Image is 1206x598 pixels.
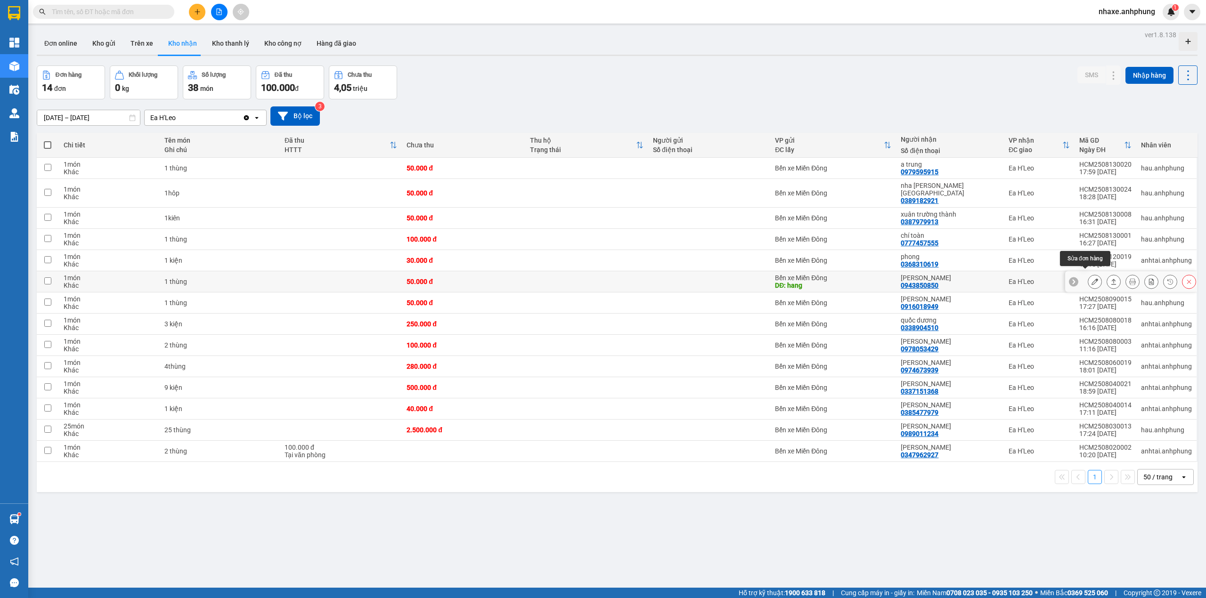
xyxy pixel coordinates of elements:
div: tuấn huy [901,359,999,366]
div: 1 món [64,232,155,239]
div: 0943850850 [901,282,938,289]
div: HTTT [285,146,390,154]
button: SMS [1077,66,1106,83]
div: 0916018949 [901,303,938,310]
img: warehouse-icon [9,61,19,71]
div: mạnh quang [901,380,999,388]
div: 1hôp [164,189,275,197]
div: Ea H'Leo [1009,447,1070,455]
div: Tại văn phòng [285,451,397,459]
div: Ea H'Leo [1009,257,1070,264]
div: hau.anhphung [1141,214,1192,222]
span: 0 [115,82,120,93]
span: caret-down [1188,8,1197,16]
div: 3 kiện [164,320,275,328]
div: Bến xe Miền Đông [775,164,891,172]
div: 10:20 [DATE] [1079,451,1132,459]
img: warehouse-icon [9,108,19,118]
img: dashboard-icon [9,38,19,48]
div: 1 món [64,274,155,282]
strong: 0369 525 060 [1067,589,1108,597]
button: Kho thanh lý [204,32,257,55]
div: HCM2508130024 [1079,186,1132,193]
div: Ghi chú [164,146,275,154]
div: ver 1.8.138 [1145,30,1176,40]
div: Đơn hàng [56,72,81,78]
div: 25 món [64,422,155,430]
div: 50.000 đ [407,278,520,285]
span: ⚪️ [1035,591,1038,595]
button: Bộ lọc [270,106,320,126]
div: nha khoa việt mỹ [901,182,999,197]
div: 4thùng [164,363,275,370]
th: Toggle SortBy [525,133,648,158]
div: Khác [64,324,155,331]
div: ĐC lấy [775,146,884,154]
div: 30.000 đ [407,257,520,264]
span: file-add [216,8,222,15]
div: 0387979913 [901,218,938,226]
button: caret-down [1184,4,1200,20]
div: 100.000 đ [285,444,397,451]
div: mạnh quang [901,422,999,430]
div: 0368310619 [901,260,938,268]
div: 0347962927 [901,451,938,459]
div: 0338904510 [901,324,938,331]
button: Đã thu100.000đ [256,65,324,99]
div: 1 món [64,295,155,303]
div: Khác [64,430,155,437]
span: Miền Nam [917,588,1033,598]
div: Mã GD [1079,137,1124,144]
div: 1 món [64,338,155,345]
svg: open [1180,473,1188,481]
div: Ea H'Leo [1009,363,1070,370]
div: 1 món [64,359,155,366]
span: Hỗ trợ kỹ thuật: [739,588,825,598]
span: | [1115,588,1116,598]
div: chí toàn [901,232,999,239]
div: VP gửi [775,137,884,144]
div: 2 thùng [164,341,275,349]
div: Người nhận [901,136,999,143]
div: hau.anhphung [1141,426,1192,434]
button: Khối lượng0kg [110,65,178,99]
img: warehouse-icon [9,514,19,524]
button: Kho gửi [85,32,123,55]
div: Ea H'Leo [1009,214,1070,222]
div: Chưa thu [407,141,520,149]
div: 1 món [64,253,155,260]
div: Bến xe Miền Đông [775,363,891,370]
div: minh thành [901,295,999,303]
div: Ea H'Leo [1009,320,1070,328]
div: Bến xe Miền Đông [775,189,891,197]
div: Khác [64,282,155,289]
div: Bến xe Miền Đông [775,384,891,391]
div: 16:27 [DATE] [1079,239,1132,247]
div: 0389182921 [901,197,938,204]
div: 1 kiện [164,257,275,264]
div: 50.000 đ [407,189,520,197]
div: 50.000 đ [407,299,520,307]
span: question-circle [10,536,19,545]
div: 280.000 đ [407,363,520,370]
div: Ea H'Leo [1009,341,1070,349]
div: 50 / trang [1143,472,1173,482]
div: Đã thu [275,72,292,78]
div: VP nhận [1009,137,1062,144]
span: 1 [1173,4,1177,11]
div: 100.000 đ [407,235,520,243]
sup: 1 [1172,4,1179,11]
span: Miền Bắc [1040,588,1108,598]
div: anhtai.anhphung [1141,341,1192,349]
th: Toggle SortBy [1004,133,1075,158]
div: 2 thùng [164,447,275,455]
div: xuân trường thành [901,210,999,218]
div: Khác [64,239,155,247]
button: Trên xe [123,32,161,55]
div: mộc lan [901,401,999,409]
svg: Clear value [243,114,250,121]
div: Khác [64,451,155,459]
div: Chưa thu [348,72,372,78]
div: hau.anhphung [1141,299,1192,307]
div: kim trinh [901,338,999,345]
